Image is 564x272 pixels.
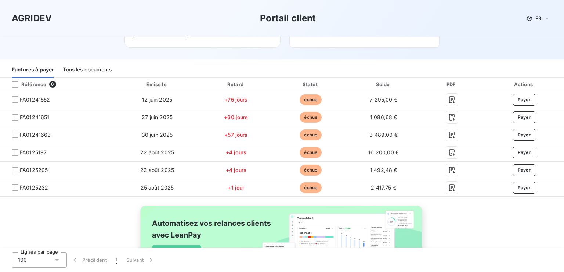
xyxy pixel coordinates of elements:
[513,129,536,141] button: Payer
[370,167,397,173] span: 1 492,48 €
[20,114,50,121] span: FA01241651
[224,96,247,103] span: +75 jours
[142,132,173,138] span: 30 juin 2025
[20,149,47,156] span: FA0125197
[111,252,122,268] button: 1
[513,111,536,123] button: Payer
[260,12,316,25] h3: Portail client
[20,184,48,191] span: FA0125232
[122,252,159,268] button: Suivant
[368,149,399,155] span: 16 200,00 €
[20,96,50,103] span: FA01241552
[20,166,48,174] span: FA0125205
[513,94,536,106] button: Payer
[486,81,563,88] div: Actions
[226,167,246,173] span: +4 jours
[228,184,244,191] span: +1 jour
[116,256,117,264] span: 1
[300,112,322,123] span: échue
[117,81,197,88] div: Émise le
[275,81,346,88] div: Statut
[49,81,56,88] span: 6
[371,184,396,191] span: 2 417,75 €
[224,132,247,138] span: +57 jours
[370,114,397,120] span: 1 086,68 €
[421,81,483,88] div: PDF
[226,149,246,155] span: +4 jours
[300,129,322,140] span: échue
[6,81,46,88] div: Référence
[513,182,536,194] button: Payer
[300,182,322,193] span: échue
[140,149,174,155] span: 22 août 2025
[369,132,398,138] span: 3 489,00 €
[349,81,418,88] div: Solde
[142,96,172,103] span: 12 juin 2025
[12,62,54,78] div: Factures à payer
[370,96,397,103] span: 7 295,00 €
[224,114,248,120] span: +60 jours
[300,147,322,158] span: échue
[513,147,536,158] button: Payer
[67,252,111,268] button: Précédent
[513,164,536,176] button: Payer
[18,256,27,264] span: 100
[300,94,322,105] span: échue
[140,167,174,173] span: 22 août 2025
[535,15,541,21] span: FR
[20,131,51,139] span: FA01241663
[12,12,52,25] h3: AGRIDEV
[300,165,322,176] span: échue
[142,114,173,120] span: 27 juin 2025
[141,184,174,191] span: 25 août 2025
[200,81,272,88] div: Retard
[63,62,112,78] div: Tous les documents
